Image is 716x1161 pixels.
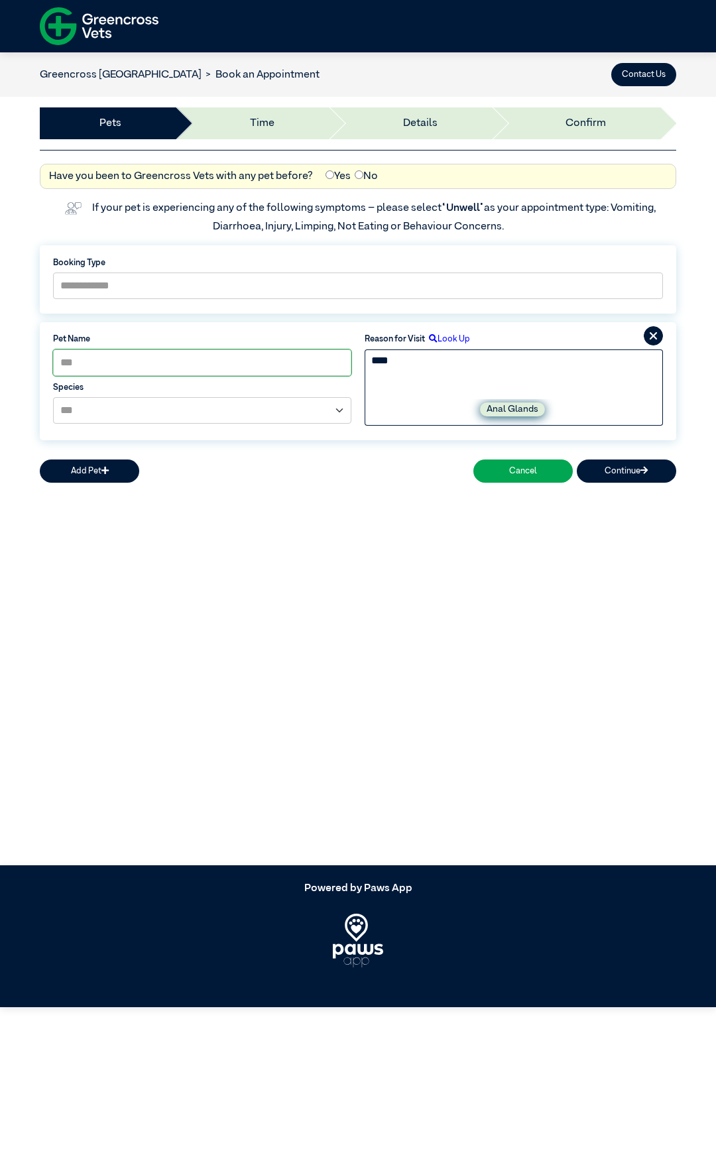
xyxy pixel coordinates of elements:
[326,168,351,184] label: Yes
[480,402,545,416] label: Anal Glands
[99,115,121,131] a: Pets
[442,203,484,214] span: “Unwell”
[53,333,351,345] label: Pet Name
[40,67,320,83] nav: breadcrumb
[333,914,384,967] img: PawsApp
[202,67,320,83] li: Book an Appointment
[425,333,470,345] label: Look Up
[326,170,334,179] input: Yes
[49,168,313,184] label: Have you been to Greencross Vets with any pet before?
[355,170,363,179] input: No
[611,63,676,86] button: Contact Us
[40,459,139,483] button: Add Pet
[53,381,351,394] label: Species
[53,257,663,269] label: Booking Type
[40,883,676,895] h5: Powered by Paws App
[92,203,658,232] label: If your pet is experiencing any of the following symptoms – please select as your appointment typ...
[40,70,202,80] a: Greencross [GEOGRAPHIC_DATA]
[355,168,378,184] label: No
[577,459,676,483] button: Continue
[60,198,86,219] img: vet
[473,459,573,483] button: Cancel
[40,3,158,49] img: f-logo
[365,333,425,345] label: Reason for Visit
